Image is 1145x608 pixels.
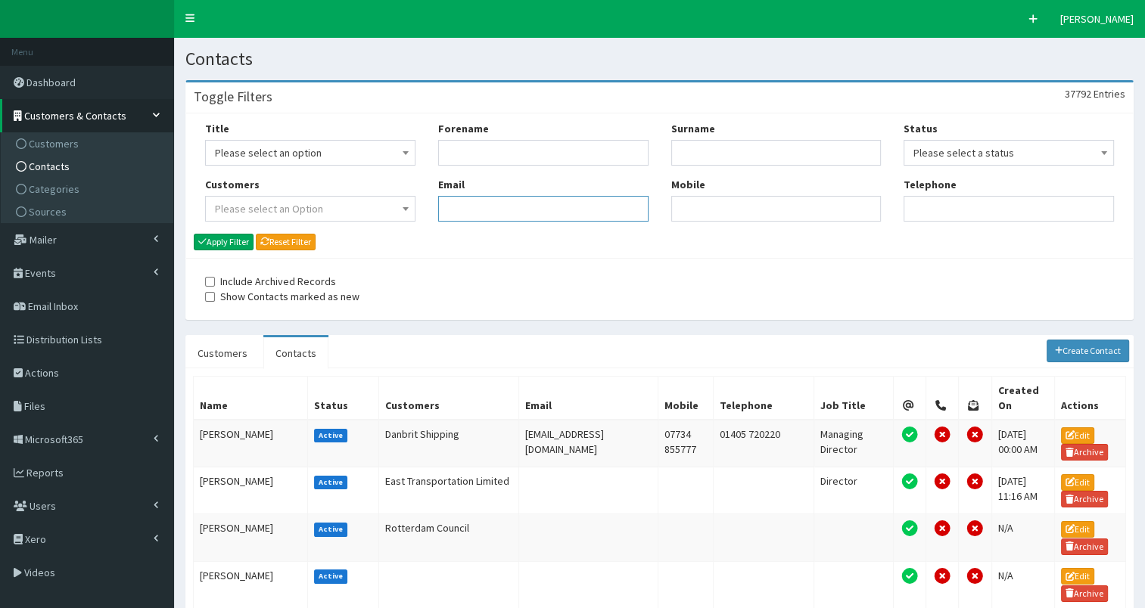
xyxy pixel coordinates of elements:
label: Active [314,523,348,536]
th: Job Title [814,376,893,420]
td: [EMAIL_ADDRESS][DOMAIN_NAME] [519,420,658,467]
label: Customers [205,177,260,192]
td: 07734 855777 [658,420,713,467]
span: Reports [26,466,64,479]
span: Dashboard [26,76,76,89]
a: Edit [1061,521,1094,538]
label: Show Contacts marked as new [205,289,359,304]
a: Reset Filter [256,234,316,250]
span: Categories [29,182,79,196]
h3: Toggle Filters [194,90,272,104]
th: Status [307,376,379,420]
th: Name [194,376,308,420]
td: Danbrit Shipping [379,420,519,467]
a: Archive [1061,538,1108,555]
td: East Transportation Limited [379,467,519,514]
span: Distribution Lists [26,333,102,346]
td: N/A [991,561,1054,608]
label: Include Archived Records [205,274,336,289]
span: Email Inbox [28,299,78,313]
td: [PERSON_NAME] [194,467,308,514]
input: Show Contacts marked as new [205,292,215,302]
th: Created On [991,376,1054,420]
a: Categories [5,178,173,200]
span: Please select an Option [215,202,323,216]
th: Email Permission [893,376,926,420]
span: Contacts [29,160,70,173]
label: Active [314,429,348,442]
a: Edit [1061,427,1094,444]
a: Archive [1061,444,1108,461]
label: Active [314,569,348,583]
th: Mobile [658,376,713,420]
span: [PERSON_NAME] [1060,12,1134,26]
label: Forename [438,121,489,136]
th: Post Permission [959,376,991,420]
span: Please select an option [205,140,415,166]
span: Customers & Contacts [24,109,126,123]
label: Surname [671,121,715,136]
label: Email [438,177,465,192]
a: Archive [1061,491,1108,507]
span: 37792 [1065,87,1091,101]
td: N/A [991,514,1054,561]
a: Create Contact [1047,340,1130,362]
span: Mailer [30,233,57,247]
span: Please select an option [215,142,406,163]
span: Entries [1094,87,1125,101]
a: Contacts [263,337,328,369]
span: Users [30,499,56,513]
th: Telephone [714,376,814,420]
span: Please select a status [904,140,1114,166]
td: 01405 720220 [714,420,814,467]
span: Events [25,266,56,280]
th: Customers [379,376,519,420]
td: Rotterdam Council [379,514,519,561]
span: Sources [29,205,67,219]
td: [PERSON_NAME] [194,514,308,561]
input: Include Archived Records [205,277,215,287]
a: Contacts [5,155,173,178]
span: Files [24,399,45,413]
label: Telephone [904,177,957,192]
span: Actions [25,366,59,380]
label: Status [904,121,938,136]
a: Edit [1061,568,1094,585]
span: Microsoft365 [25,433,83,446]
a: Edit [1061,474,1094,491]
label: Active [314,476,348,489]
h1: Contacts [185,49,1134,69]
td: [DATE] 00:00 AM [991,420,1054,467]
td: [DATE] 11:16 AM [991,467,1054,514]
label: Mobile [671,177,705,192]
span: Customers [29,137,79,150]
a: Customers [5,132,173,155]
span: Please select a status [913,142,1104,163]
td: Director [814,467,893,514]
span: Videos [24,566,55,579]
label: Title [205,121,229,136]
span: Xero [25,532,46,546]
a: Archive [1061,585,1108,602]
td: [PERSON_NAME] [194,420,308,467]
th: Telephone Permission [926,376,959,420]
th: Actions [1055,376,1126,420]
th: Email [519,376,658,420]
a: Customers [185,337,260,369]
a: Sources [5,200,173,223]
td: Managing Director [814,420,893,467]
button: Apply Filter [194,234,254,250]
td: [PERSON_NAME] [194,561,308,608]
